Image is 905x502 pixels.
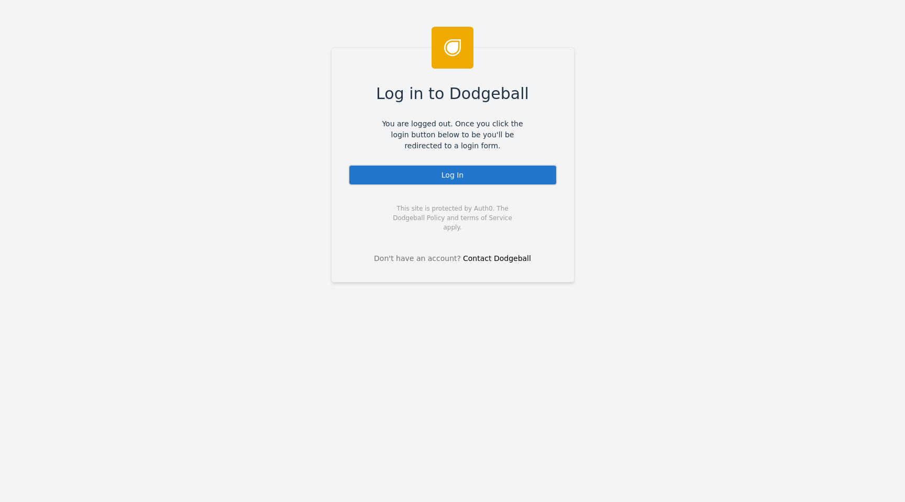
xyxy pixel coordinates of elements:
[348,165,557,185] div: Log In
[374,253,461,264] span: Don't have an account?
[384,204,522,232] span: This site is protected by Auth0. The Dodgeball Policy and terms of Service apply.
[374,118,531,151] span: You are logged out. Once you click the login button below to be you'll be redirected to a login f...
[463,254,531,263] a: Contact Dodgeball
[376,82,529,105] span: Log in to Dodgeball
